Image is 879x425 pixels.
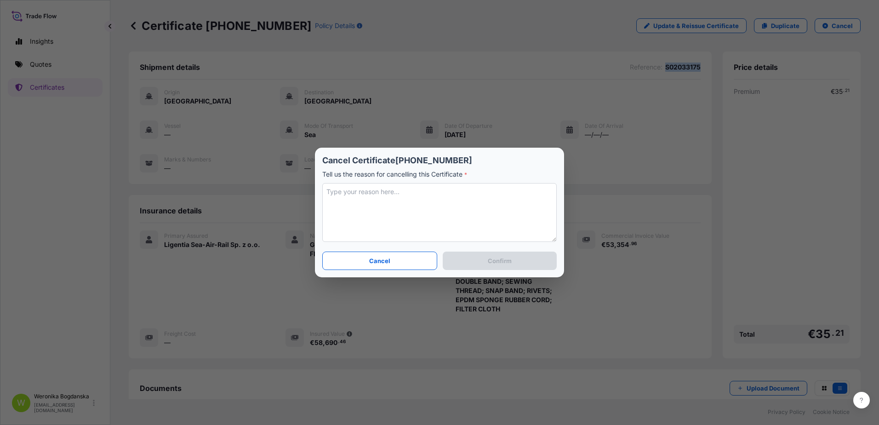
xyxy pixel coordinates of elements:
button: Confirm [443,252,557,270]
p: Tell us the reason for cancelling this Certificate [322,170,557,179]
p: Cancel [369,256,390,265]
button: Cancel [322,252,437,270]
p: Cancel Certificate [PHONE_NUMBER] [322,155,557,166]
p: Confirm [488,256,512,265]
